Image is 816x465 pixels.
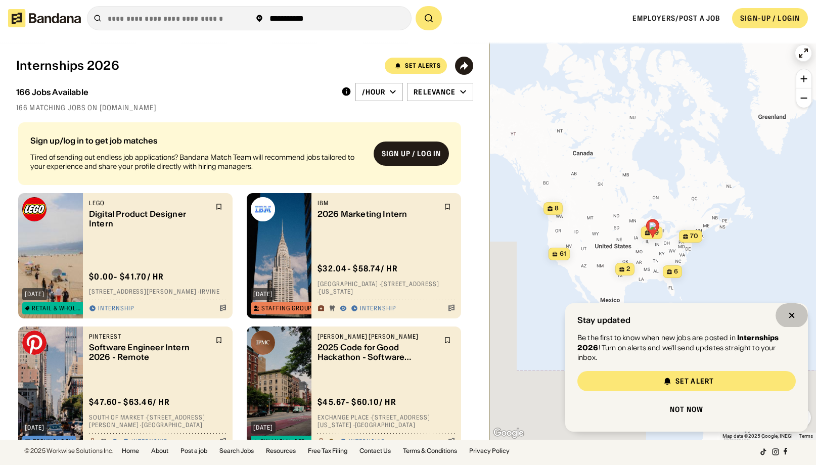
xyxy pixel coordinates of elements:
div: Internship [98,305,134,313]
div: $ 0.00 - $41.70 / hr [89,271,164,282]
div: $ 47.60 - $63.46 / hr [89,397,170,407]
span: 2 [626,265,630,273]
div: Retail & Wholesale [32,305,84,311]
div: $ 32.04 - $58.74 / hr [318,263,398,274]
div: Digital Product Designer Intern [89,209,209,228]
div: 2026 Marketing Intern [318,209,438,219]
div: Tired of sending out endless job applications? Bandana Match Team will recommend jobs tailored to... [30,153,366,171]
span: Map data ©2025 Google, INEGI [722,433,793,439]
span: 6 [674,267,678,276]
div: /hour [362,87,386,97]
div: Financial Services [260,439,312,445]
a: Open this area in Google Maps (opens a new window) [492,427,525,440]
div: Not now [670,406,703,413]
div: [GEOGRAPHIC_DATA] · [STREET_ADDRESS] · [US_STATE] [318,280,455,296]
div: Internship [360,305,396,313]
div: [DATE] [25,425,44,431]
div: Lego [89,199,209,207]
div: [PERSON_NAME] [PERSON_NAME] [318,333,438,341]
div: [DATE] [253,291,273,297]
div: Set Alert [675,378,714,385]
div: Stay updated [577,315,630,325]
div: 166 matching jobs on [DOMAIN_NAME] [16,103,473,112]
a: Resources [266,448,296,454]
a: Employers/Post a job [632,14,720,23]
img: J.P. Morgan Chase logo [251,331,275,355]
div: [STREET_ADDRESS][PERSON_NAME] · Irvine [89,288,226,296]
div: Internships 2026 [16,59,119,73]
a: Home [122,448,139,454]
div: 2025 Code for Good Hackathon - Software Engineer Program - Summer Internship - [GEOGRAPHIC_DATA] [318,343,438,362]
a: Terms (opens in new tab) [799,433,813,439]
span: 8 [555,204,559,213]
div: Internship [349,438,385,446]
div: © 2025 Workwise Solutions Inc. [24,448,114,454]
a: Post a job [180,448,207,454]
a: Free Tax Filing [308,448,347,454]
div: Internship [131,438,167,446]
span: 70 [690,232,698,241]
a: Contact Us [359,448,391,454]
img: Google [492,427,525,440]
strong: Internships 2026 [577,333,779,352]
div: IBM [318,199,438,207]
span: 61 [560,250,566,258]
div: Exchange Place · [STREET_ADDRESS][US_STATE] · [GEOGRAPHIC_DATA] [318,413,455,429]
img: IBM logo [251,197,275,221]
a: Terms & Conditions [403,448,457,454]
img: Pinterest logo [22,331,47,355]
div: Be the first to know when new jobs are posted in ! Turn on alerts and we'll send updates straight... [577,333,796,363]
a: Privacy Policy [469,448,510,454]
div: $ 45.67 - $60.10 / hr [318,397,396,407]
img: Bandana logotype [8,9,81,27]
div: [DATE] [253,425,273,431]
div: 166 Jobs Available [16,87,88,97]
div: South of Market · [STREET_ADDRESS][PERSON_NAME] · [GEOGRAPHIC_DATA] [89,413,226,429]
div: grid [16,118,473,440]
a: About [151,448,168,454]
a: Search Jobs [219,448,254,454]
img: Lego logo [22,197,47,221]
div: SIGN-UP / LOGIN [740,14,800,23]
div: Set Alerts [405,63,441,69]
div: Software Engineer Intern 2026 - Remote [89,343,209,362]
div: [DATE] [25,291,44,297]
div: Sign up / Log in [382,149,441,158]
div: Relevance [414,87,456,97]
div: Pinterest [89,333,209,341]
div: Sign up/log in to get job matches [30,136,366,145]
div: Staffing Group [261,305,311,311]
div: Technology [33,439,73,445]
